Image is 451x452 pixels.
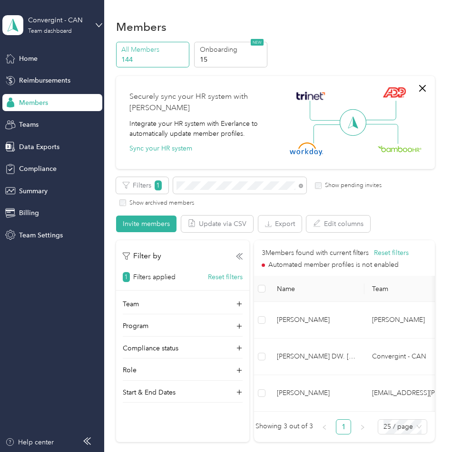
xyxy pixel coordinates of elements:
[398,399,451,452] iframe: Everlance-gr Chat Button Frame
[317,419,332,434] button: left
[378,145,422,152] img: BambooHR
[133,272,176,282] p: Filters applied
[19,75,70,85] span: Reimbursements
[290,142,323,156] img: Workday
[258,216,302,232] button: Export
[336,419,351,434] li: 1
[269,339,364,375] td: Kelvin DW. Lambright
[363,101,396,121] img: Line Right Up
[336,420,351,434] a: 1
[200,55,265,65] p: 15
[382,87,406,98] img: ADP
[251,39,264,46] span: NEW
[116,22,167,32] h1: Members
[123,272,130,282] span: 1
[123,321,148,331] p: Program
[322,181,382,190] label: Show pending invites
[306,216,370,232] button: Edit columns
[310,101,343,121] img: Line Left Up
[129,143,192,153] button: Sync your HR system
[355,419,370,434] button: right
[19,98,48,108] span: Members
[19,186,48,196] span: Summary
[322,424,327,430] span: left
[28,15,88,25] div: Convergint - CAN
[317,419,332,434] li: Previous Page
[277,351,357,362] span: [PERSON_NAME] DW. [PERSON_NAME]
[208,272,243,282] button: Reset filters
[5,437,54,447] button: Help center
[126,199,194,207] label: Show archived members
[383,420,422,434] span: 25 / page
[129,91,293,114] div: Securely sync your HR system with [PERSON_NAME]
[268,262,399,268] span: Automated member profiles is not enabled
[277,285,357,293] span: Name
[378,419,427,434] div: Page Size
[181,216,253,232] button: Update via CSV
[365,124,398,144] img: Line Right Down
[269,375,364,412] td: Kelsey M. Faryna
[28,28,72,34] div: Team dashboard
[360,424,365,430] span: right
[129,119,293,139] div: Integrate your HR system with Everlance to automatically update member profiles.
[121,55,186,65] p: 144
[123,387,176,397] p: Start & End Dates
[19,208,39,218] span: Billing
[123,250,161,262] p: Filter by
[277,315,357,325] span: [PERSON_NAME]
[116,177,168,194] button: Filters1
[123,299,139,309] p: Team
[313,124,346,143] img: Line Left Down
[19,230,63,240] span: Team Settings
[355,419,370,434] li: Next Page
[200,45,265,55] p: Onboarding
[19,164,57,174] span: Compliance
[269,276,364,302] th: Name
[121,45,186,55] p: All Members
[262,248,369,258] p: 3 Members found with current filters
[269,302,364,339] td: Mark A. Kelly
[116,216,176,232] button: Invite members
[255,419,313,433] span: Showing 3 out of 3
[123,343,178,353] p: Compliance status
[19,120,39,130] span: Teams
[19,54,38,64] span: Home
[294,89,327,103] img: Trinet
[155,180,162,190] span: 1
[19,142,59,152] span: Data Exports
[277,388,357,398] span: [PERSON_NAME]
[123,365,137,375] p: Role
[374,248,409,258] button: Reset filters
